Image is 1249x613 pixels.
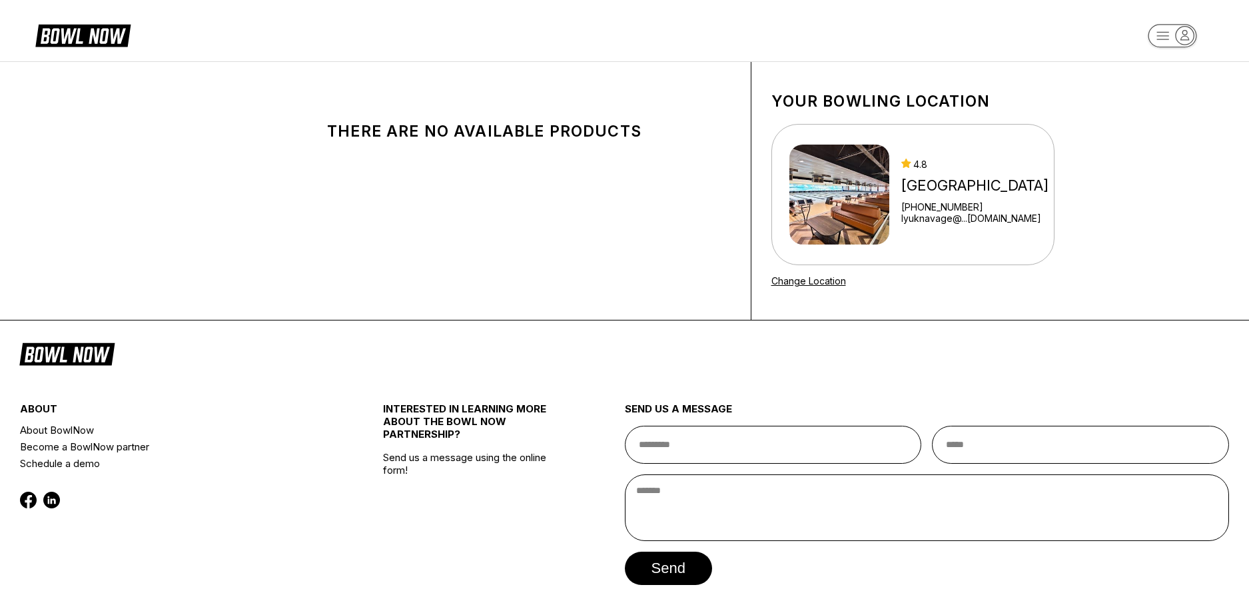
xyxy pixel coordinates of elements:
div: There are no available products [278,122,691,141]
button: send [625,552,712,585]
a: lyuknavage@...[DOMAIN_NAME] [901,213,1048,224]
div: about [20,402,322,422]
img: Airport Lanes [789,145,889,245]
div: [GEOGRAPHIC_DATA] [901,177,1048,195]
a: About BowlNow [20,422,322,438]
div: send us a message [625,402,1230,426]
a: Change Location [771,275,846,287]
h1: Your bowling location [771,92,1054,111]
div: INTERESTED IN LEARNING MORE ABOUT THE BOWL NOW PARTNERSHIP? [383,402,564,451]
div: 4.8 [901,159,1048,170]
a: Become a BowlNow partner [20,438,322,455]
div: [PHONE_NUMBER] [901,201,1048,213]
a: Schedule a demo [20,455,322,472]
